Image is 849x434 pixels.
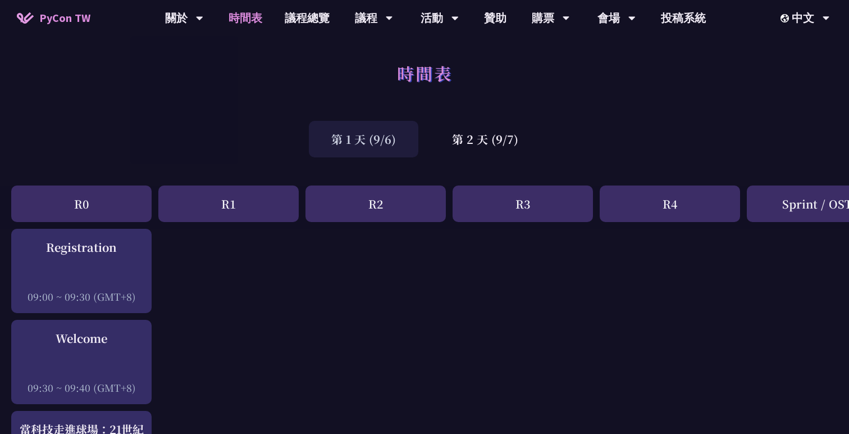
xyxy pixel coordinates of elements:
img: Home icon of PyCon TW 2025 [17,12,34,24]
div: Welcome [17,330,146,347]
div: R4 [600,186,740,222]
span: PyCon TW [39,10,90,26]
div: R1 [158,186,299,222]
div: R0 [11,186,152,222]
div: 第 1 天 (9/6) [309,121,418,157]
div: Registration [17,239,146,256]
div: 09:30 ~ 09:40 (GMT+8) [17,381,146,395]
div: R2 [305,186,446,222]
div: 第 2 天 (9/7) [430,121,541,157]
div: 09:00 ~ 09:30 (GMT+8) [17,290,146,304]
img: Locale Icon [780,14,792,22]
div: R3 [453,186,593,222]
h1: 時間表 [397,56,453,90]
a: PyCon TW [6,4,102,32]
